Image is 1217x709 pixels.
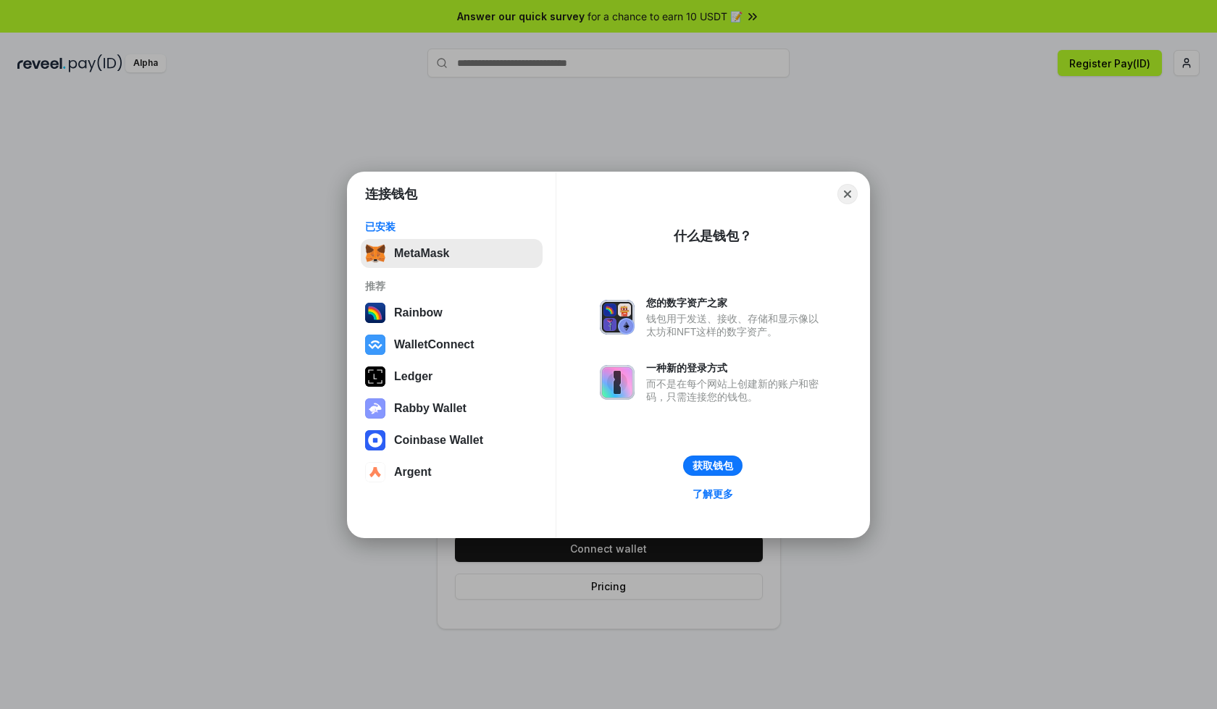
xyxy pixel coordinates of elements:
[394,466,432,479] div: Argent
[365,243,385,264] img: svg+xml,%3Csvg%20fill%3D%22none%22%20height%3D%2233%22%20viewBox%3D%220%200%2035%2033%22%20width%...
[361,362,543,391] button: Ledger
[394,338,474,351] div: WalletConnect
[365,430,385,450] img: svg+xml,%3Csvg%20width%3D%2228%22%20height%3D%2228%22%20viewBox%3D%220%200%2028%2028%22%20fill%3D...
[394,402,467,415] div: Rabby Wallet
[674,227,752,245] div: 什么是钱包？
[365,462,385,482] img: svg+xml,%3Csvg%20width%3D%2228%22%20height%3D%2228%22%20viewBox%3D%220%200%2028%2028%22%20fill%3D...
[365,220,538,233] div: 已安装
[600,365,635,400] img: svg+xml,%3Csvg%20xmlns%3D%22http%3A%2F%2Fwww.w3.org%2F2000%2Fsvg%22%20fill%3D%22none%22%20viewBox...
[394,434,483,447] div: Coinbase Wallet
[394,306,443,319] div: Rainbow
[365,185,417,203] h1: 连接钱包
[361,394,543,423] button: Rabby Wallet
[394,247,449,260] div: MetaMask
[646,377,826,403] div: 而不是在每个网站上创建新的账户和密码，只需连接您的钱包。
[600,300,635,335] img: svg+xml,%3Csvg%20xmlns%3D%22http%3A%2F%2Fwww.w3.org%2F2000%2Fsvg%22%20fill%3D%22none%22%20viewBox...
[683,456,743,476] button: 获取钱包
[361,330,543,359] button: WalletConnect
[365,303,385,323] img: svg+xml,%3Csvg%20width%3D%22120%22%20height%3D%22120%22%20viewBox%3D%220%200%20120%20120%22%20fil...
[365,280,538,293] div: 推荐
[361,426,543,455] button: Coinbase Wallet
[837,184,858,204] button: Close
[361,239,543,268] button: MetaMask
[361,458,543,487] button: Argent
[361,298,543,327] button: Rainbow
[646,312,826,338] div: 钱包用于发送、接收、存储和显示像以太坊和NFT这样的数字资产。
[365,335,385,355] img: svg+xml,%3Csvg%20width%3D%2228%22%20height%3D%2228%22%20viewBox%3D%220%200%2028%2028%22%20fill%3D...
[365,366,385,387] img: svg+xml,%3Csvg%20xmlns%3D%22http%3A%2F%2Fwww.w3.org%2F2000%2Fsvg%22%20width%3D%2228%22%20height%3...
[684,484,742,503] a: 了解更多
[646,296,826,309] div: 您的数字资产之家
[693,487,733,500] div: 了解更多
[646,361,826,374] div: 一种新的登录方式
[394,370,432,383] div: Ledger
[693,459,733,472] div: 获取钱包
[365,398,385,419] img: svg+xml,%3Csvg%20xmlns%3D%22http%3A%2F%2Fwww.w3.org%2F2000%2Fsvg%22%20fill%3D%22none%22%20viewBox...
